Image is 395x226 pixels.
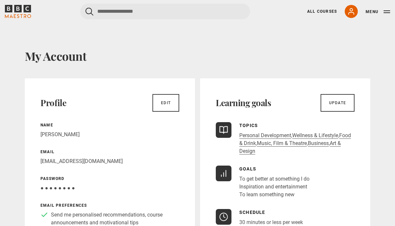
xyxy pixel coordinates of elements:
li: To learn something new [239,191,309,199]
p: Schedule [239,209,303,216]
h2: Profile [40,98,66,108]
a: Personal Development [239,132,291,139]
p: Email [40,149,179,155]
li: To get better at something I do [239,175,309,183]
h2: Learning goals [216,98,271,108]
p: Topics [239,122,355,129]
p: Goals [239,166,309,172]
a: Business [308,140,329,147]
a: Music, Film & Theatre [257,140,307,147]
svg: BBC Maestro [5,5,31,18]
input: Search [80,4,250,19]
a: Wellness & Lifestyle [292,132,338,139]
p: [PERSON_NAME] [40,131,179,138]
span: ● ● ● ● ● ● ● ● [40,185,75,191]
a: All Courses [307,8,337,14]
p: Email preferences [40,202,179,208]
p: , , , , , [239,132,355,155]
p: Name [40,122,179,128]
p: [EMAIL_ADDRESS][DOMAIN_NAME] [40,157,179,165]
li: Inspiration and entertainment [239,183,309,191]
a: Update [321,94,355,112]
p: Password [40,176,179,182]
button: Submit the search query [86,8,93,16]
a: Edit [152,94,179,112]
button: Toggle navigation [366,8,390,15]
h1: My Account [25,49,370,63]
